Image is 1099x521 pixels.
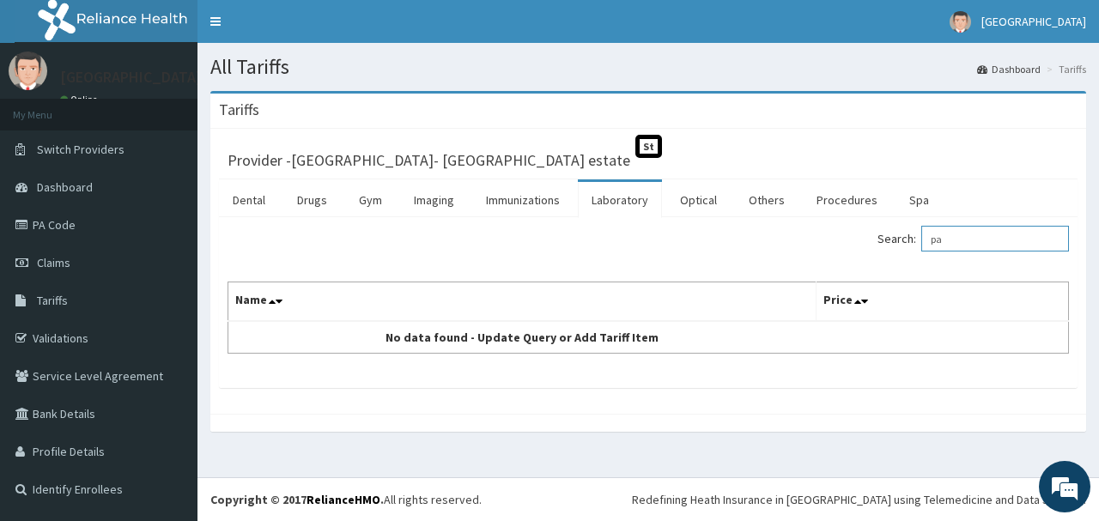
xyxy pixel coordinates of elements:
[37,255,70,270] span: Claims
[210,492,384,507] strong: Copyright © 2017 .
[283,182,341,218] a: Drugs
[400,182,468,218] a: Imaging
[735,182,798,218] a: Others
[89,96,288,118] div: Chat with us now
[282,9,323,50] div: Minimize live chat window
[578,182,662,218] a: Laboratory
[37,142,124,157] span: Switch Providers
[197,477,1099,521] footer: All rights reserved.
[307,492,380,507] a: RelianceHMO
[921,226,1069,251] input: Search:
[977,62,1041,76] a: Dashboard
[1042,62,1086,76] li: Tariffs
[32,86,70,129] img: d_794563401_company_1708531726252_794563401
[219,102,259,118] h3: Tariffs
[896,182,943,218] a: Spa
[635,135,662,158] span: St
[37,179,93,195] span: Dashboard
[219,182,279,218] a: Dental
[345,182,396,218] a: Gym
[9,51,47,90] img: User Image
[472,182,574,218] a: Immunizations
[100,153,237,326] span: We're online!
[950,11,971,33] img: User Image
[981,14,1086,29] span: [GEOGRAPHIC_DATA]
[210,56,1086,78] h1: All Tariffs
[60,94,101,106] a: Online
[803,182,891,218] a: Procedures
[228,321,817,354] td: No data found - Update Query or Add Tariff Item
[632,491,1086,508] div: Redefining Heath Insurance in [GEOGRAPHIC_DATA] using Telemedicine and Data Science!
[9,342,327,403] textarea: Type your message and hit 'Enter'
[37,293,68,308] span: Tariffs
[666,182,731,218] a: Optical
[60,70,202,85] p: [GEOGRAPHIC_DATA]
[817,282,1069,322] th: Price
[228,282,817,322] th: Name
[228,153,630,168] h3: Provider - [GEOGRAPHIC_DATA]- [GEOGRAPHIC_DATA] estate
[877,226,1069,251] label: Search:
